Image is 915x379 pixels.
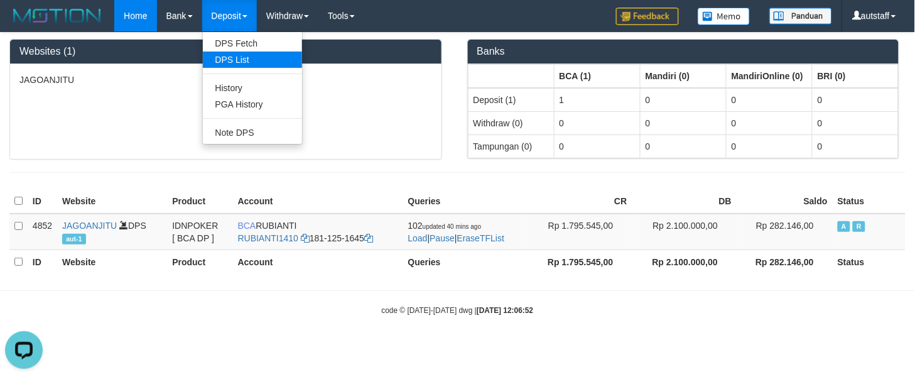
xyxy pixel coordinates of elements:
th: Account [233,189,403,214]
a: Load [408,233,428,243]
td: 0 [726,111,812,135]
span: updated 40 mins ago [423,223,481,230]
th: Queries [403,189,528,214]
th: Group: activate to sort column ascending [554,64,640,88]
th: DB [632,189,737,214]
th: Website [57,189,167,214]
td: Rp 282.146,00 [737,214,833,250]
img: panduan.png [769,8,832,25]
td: Withdraw (0) [468,111,554,135]
button: Open LiveChat chat widget [5,5,43,43]
td: 0 [554,135,640,158]
th: Product [167,189,232,214]
a: Pause [430,233,455,243]
td: Rp 2.100.000,00 [632,214,737,250]
a: Copy RUBIANTI1410 to clipboard [301,233,310,243]
span: BCA [238,221,256,231]
th: Queries [403,250,528,273]
a: Note DPS [203,124,302,141]
th: Group: activate to sort column ascending [726,64,812,88]
td: DPS [57,214,167,250]
th: Website [57,250,167,273]
h3: Websites (1) [19,46,432,57]
th: CR [528,189,632,214]
span: aut-1 [62,234,86,244]
img: MOTION_logo.png [9,6,105,25]
span: 102 [408,221,482,231]
th: Group: activate to sort column ascending [812,64,898,88]
td: 0 [812,88,898,112]
td: Deposit (1) [468,88,554,112]
a: Copy 1811251645 to clipboard [364,233,373,243]
img: Button%20Memo.svg [698,8,750,25]
a: DPS List [203,52,302,68]
td: 0 [640,111,726,135]
small: code © [DATE]-[DATE] dwg | [382,306,534,315]
td: 1 [554,88,640,112]
strong: [DATE] 12:06:52 [477,306,533,315]
th: Saldo [737,189,833,214]
a: History [203,80,302,96]
th: Account [233,250,403,273]
h3: Banks [477,46,890,57]
th: Group: activate to sort column ascending [468,64,554,88]
th: Status [833,250,906,273]
td: 0 [640,88,726,112]
a: EraseTFList [457,233,504,243]
td: 0 [640,135,726,158]
span: Active [838,221,850,232]
th: Status [833,189,906,214]
img: Feedback.jpg [616,8,679,25]
p: JAGOANJITU [19,74,432,86]
th: Rp 2.100.000,00 [632,250,737,273]
td: IDNPOKER [ BCA DP ] [167,214,232,250]
span: | | [408,221,505,243]
span: Running [853,221,865,232]
td: RUBIANTI 181-125-1645 [233,214,403,250]
a: DPS Fetch [203,35,302,52]
td: 0 [812,135,898,158]
a: JAGOANJITU [62,221,117,231]
a: RUBIANTI1410 [238,233,298,243]
td: 0 [812,111,898,135]
td: Tampungan (0) [468,135,554,158]
th: Product [167,250,232,273]
th: Rp 1.795.545,00 [528,250,632,273]
th: ID [28,250,57,273]
th: Group: activate to sort column ascending [640,64,726,88]
td: 0 [726,88,812,112]
td: 0 [726,135,812,158]
td: Rp 1.795.545,00 [528,214,632,250]
th: Rp 282.146,00 [737,250,833,273]
td: 0 [554,111,640,135]
td: 4852 [28,214,57,250]
a: PGA History [203,96,302,113]
th: ID [28,189,57,214]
